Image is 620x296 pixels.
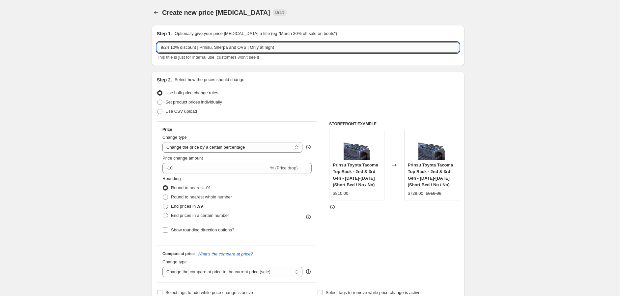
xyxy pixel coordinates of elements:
[157,30,172,37] h2: Step 1.
[165,100,222,104] span: Set product prices individually
[162,259,187,264] span: Change type
[270,165,297,170] span: % (Price drop)
[275,10,284,15] span: Draft
[157,76,172,83] h2: Step 2.
[152,8,161,17] button: Price change jobs
[165,90,218,95] span: Use bulk price change rules
[171,213,229,218] span: End prices in a certain number
[333,163,378,187] span: Prinsu Toyota Tacoma Top Rack - 2nd & 3rd Gen - [DATE]-[DATE] (Short Bed / No / No)
[171,204,203,209] span: End prices in .99
[171,227,234,232] span: Show rounding direction options?
[329,121,459,127] h6: STOREFRONT EXAMPLE
[157,42,459,53] input: 30% off holiday sale
[162,251,195,256] h3: Compare at price
[162,135,187,140] span: Change type
[426,190,441,197] strike: $810.00
[165,290,253,295] span: Select tags to add while price change is active
[175,30,337,37] p: Optionally give your price [MEDICAL_DATA] a title (eg "March 30% off sale on boots")
[418,133,445,160] img: Prinsu-Toyota-Tacoma-Top-Rack---2nd-_-3rd-Gen---2005-2022_80x.jpg
[333,190,348,197] div: $810.00
[197,252,253,256] button: What's the compare at price?
[305,268,312,275] div: help
[162,176,181,181] span: Rounding
[157,55,259,60] span: This title is just for internal use, customers won't see it
[162,9,270,16] span: Create new price [MEDICAL_DATA]
[344,133,370,160] img: Prinsu-Toyota-Tacoma-Top-Rack---2nd-_-3rd-Gen---2005-2022_80x.jpg
[171,185,211,190] span: Round to nearest .01
[305,144,312,150] div: help
[408,163,453,187] span: Prinsu Toyota Tacoma Top Rack - 2nd & 3rd Gen - [DATE]-[DATE] (Short Bed / No / No)
[165,109,197,114] span: Use CSV upload
[162,156,203,161] span: Price change amount
[175,76,244,83] p: Select how the prices should change
[162,163,269,173] input: -15
[326,290,421,295] span: Select tags to remove while price change is active
[162,127,172,132] h3: Price
[408,190,423,197] div: $729.00
[171,194,232,199] span: Round to nearest whole number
